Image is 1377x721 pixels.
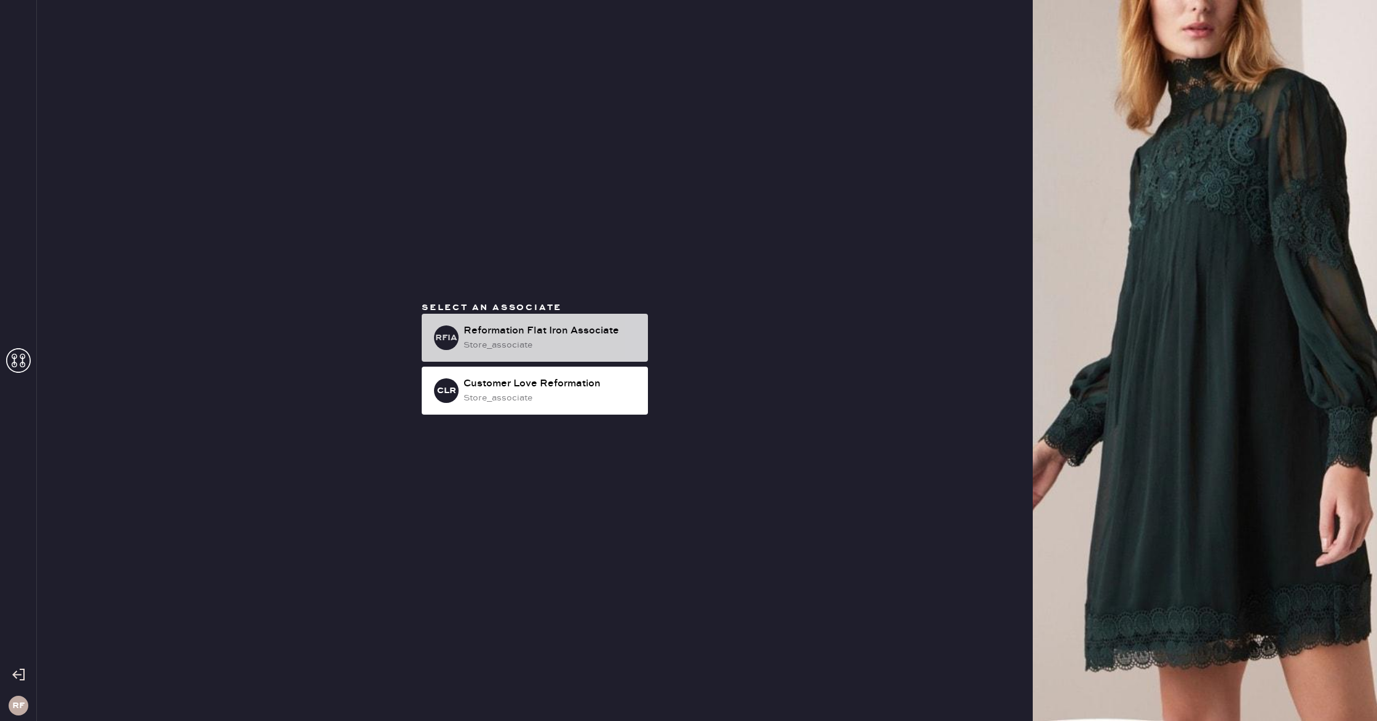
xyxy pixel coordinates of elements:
iframe: Front Chat [1319,666,1371,719]
h3: RFIA [435,333,457,342]
h3: CLR [437,386,456,395]
div: Customer Love Reformation [464,376,638,391]
span: Select an associate [422,302,562,313]
div: store_associate [464,338,638,352]
h3: RF [12,701,25,710]
div: Reformation Flat Iron Associate [464,324,638,338]
div: store_associate [464,391,638,405]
